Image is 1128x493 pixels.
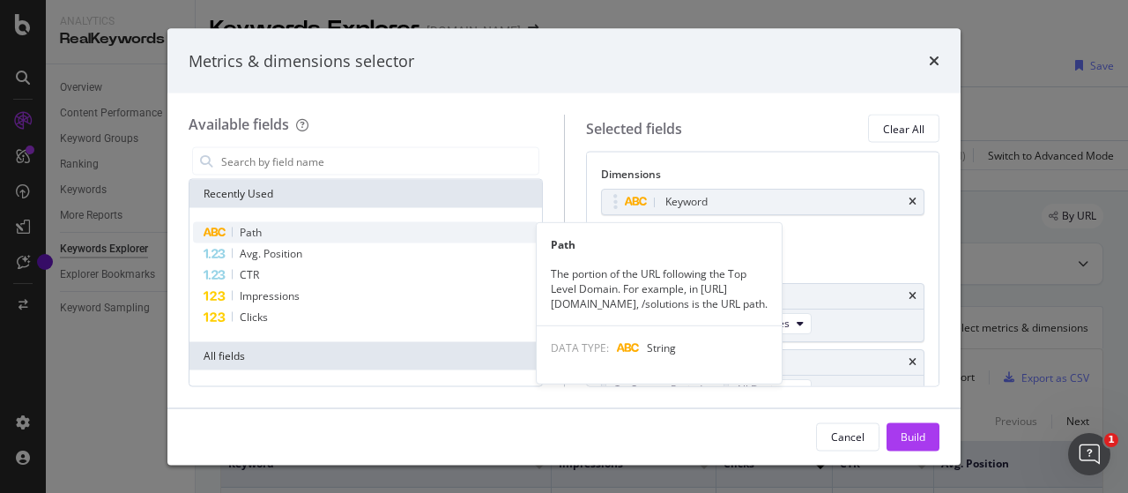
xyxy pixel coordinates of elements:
[189,49,414,72] div: Metrics & dimensions selector
[189,115,289,134] div: Available fields
[831,429,865,444] div: Cancel
[240,246,302,261] span: Avg. Position
[887,422,939,451] button: Build
[868,115,939,143] button: Clear All
[1104,433,1118,447] span: 1
[901,429,925,444] div: Build
[909,197,916,207] div: times
[219,148,538,175] input: Search by field name
[909,290,916,301] div: times
[189,342,542,370] div: All fields
[601,167,925,189] div: Dimensions
[816,422,879,451] button: Cancel
[537,265,782,310] div: The portion of the URL following the Top Level Domain. For example, in [URL][DOMAIN_NAME], /solut...
[240,310,268,325] span: Clicks
[909,356,916,367] div: times
[1068,433,1110,475] iframe: Intercom live chat
[240,267,259,282] span: CTR
[537,236,782,251] div: Path
[240,225,262,240] span: Path
[883,121,924,136] div: Clear All
[601,189,925,215] div: Keywordtimes
[665,193,708,211] div: Keyword
[167,28,961,465] div: modal
[929,49,939,72] div: times
[586,118,682,138] div: Selected fields
[647,340,676,355] span: String
[240,288,300,303] span: Impressions
[551,340,609,355] span: DATA TYPE:
[189,180,542,208] div: Recently Used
